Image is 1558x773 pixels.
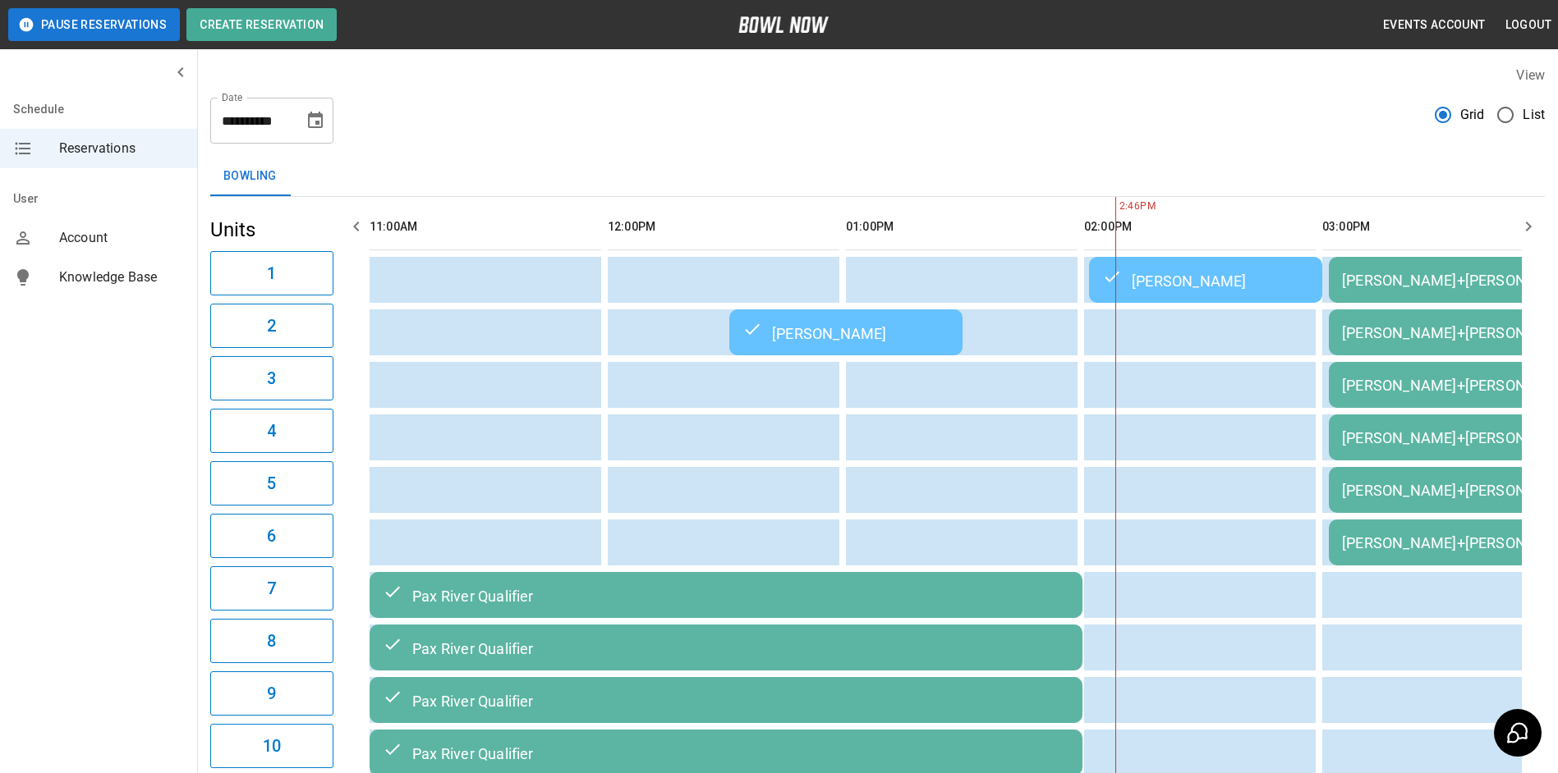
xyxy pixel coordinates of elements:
h6: 9 [267,680,276,707]
h6: 2 [267,313,276,339]
button: Choose date, selected date is Aug 30, 2025 [299,104,332,137]
label: View [1516,67,1545,83]
h6: 5 [267,470,276,496]
span: Reservations [59,139,184,158]
button: 9 [210,671,333,716]
button: 7 [210,566,333,611]
button: 3 [210,356,333,400]
span: Account [59,228,184,248]
button: 10 [210,724,333,768]
th: 12:00PM [608,204,839,250]
button: 4 [210,409,333,453]
div: Pax River Qualifier [383,638,1069,657]
button: Pause Reservations [8,8,180,41]
button: Logout [1499,10,1558,40]
div: inventory tabs [210,157,1545,196]
div: Pax River Qualifier [383,690,1069,710]
h6: 8 [267,628,276,654]
button: 6 [210,514,333,558]
div: Pax River Qualifier [383,585,1069,605]
th: 11:00AM [370,204,601,250]
div: [PERSON_NAME] [742,322,949,342]
button: 2 [210,304,333,348]
h6: 3 [267,365,276,391]
span: Knowledge Base [59,268,184,287]
span: 2:46PM [1115,199,1119,215]
span: List [1523,105,1545,125]
button: 1 [210,251,333,295]
span: Grid [1460,105,1485,125]
h6: 6 [267,523,276,549]
button: 5 [210,461,333,505]
h6: 7 [267,575,276,601]
th: 02:00PM [1084,204,1316,250]
div: Pax River Qualifier [383,743,1069,762]
button: Events Account [1376,10,1492,40]
img: logo [738,16,829,33]
button: 8 [210,619,333,663]
h6: 4 [267,418,276,444]
h5: Units [210,217,333,243]
th: 01:00PM [846,204,1078,250]
button: Create Reservation [186,8,337,41]
h6: 1 [267,260,276,286]
h6: 10 [263,733,281,759]
button: Bowling [210,157,290,196]
div: [PERSON_NAME] [1102,270,1309,290]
